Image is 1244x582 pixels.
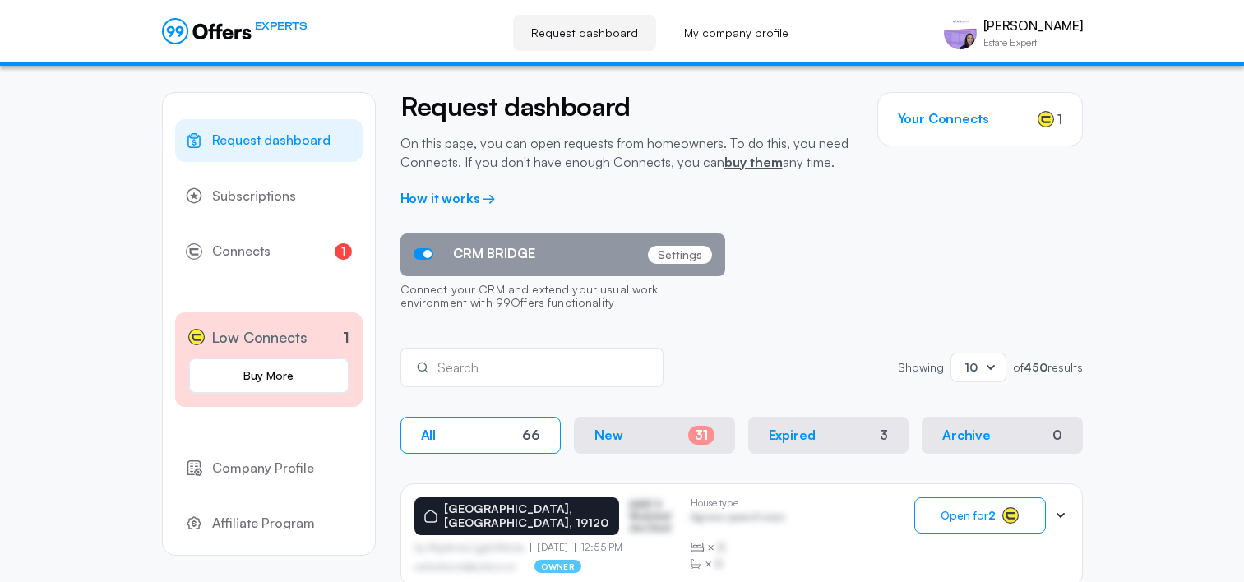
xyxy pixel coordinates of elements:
[941,509,996,522] span: Open for
[400,276,725,319] p: Connect your CRM and extend your usual work environment with 99Offers functionality
[691,497,785,509] p: House type
[212,130,331,151] span: Request dashboard
[343,326,349,349] p: 1
[688,426,714,445] div: 31
[188,358,349,394] a: Buy More
[335,243,352,260] span: 1
[400,190,497,206] a: How it works →
[534,560,581,573] p: owner
[898,111,989,127] h3: Your Connects
[212,513,315,534] span: Affiliate Program
[944,16,977,49] img: Daisy Pacheco
[718,539,725,556] span: B
[691,511,785,527] p: Agrwsv qwervf oiuns
[1057,109,1062,129] span: 1
[175,502,363,545] a: Affiliate Program
[513,15,656,51] a: Request dashboard
[175,230,363,273] a: Connects1
[175,119,363,162] a: Request dashboard
[691,556,785,572] div: ×
[211,326,308,349] span: Low Connects
[212,241,271,262] span: Connects
[1013,362,1083,373] p: of results
[1024,360,1047,374] strong: 450
[162,18,308,44] a: EXPERTS
[914,497,1046,533] button: Open for2
[942,427,991,443] p: Archive
[400,417,562,454] button: All66
[898,362,944,373] p: Showing
[175,175,363,218] a: Subscriptions
[574,417,735,454] button: New31
[530,542,575,553] p: [DATE]
[648,246,712,264] p: Settings
[629,499,677,534] p: ASDF S Sfasfdasfdas Dasd
[212,458,314,479] span: Company Profile
[922,417,1083,454] button: Archive0
[1052,427,1062,443] div: 0
[575,542,622,553] p: 12:55 PM
[983,18,1083,34] p: [PERSON_NAME]
[400,134,853,171] p: On this page, you can open requests from homeowners. To do this, you need Connects. If you don't ...
[212,186,296,207] span: Subscriptions
[691,539,785,556] div: ×
[983,38,1083,48] p: Estate Expert
[964,360,978,374] span: 10
[400,92,853,121] h2: Request dashboard
[522,427,540,443] div: 66
[988,508,996,522] strong: 2
[255,18,308,34] span: EXPERTS
[769,427,816,443] p: Expired
[414,542,531,553] p: by Afgdsrwe Ljgjkdfsbvas
[880,427,888,443] div: 3
[444,502,609,530] p: [GEOGRAPHIC_DATA], [GEOGRAPHIC_DATA], 19120
[594,427,623,443] p: New
[421,427,437,443] p: All
[175,447,363,490] a: Company Profile
[414,561,516,571] p: asdfasdfasasfd@asdfasd.asf
[715,556,723,572] span: B
[453,246,535,261] span: CRM BRIDGE
[748,417,909,454] button: Expired3
[666,15,807,51] a: My company profile
[724,154,783,170] a: buy them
